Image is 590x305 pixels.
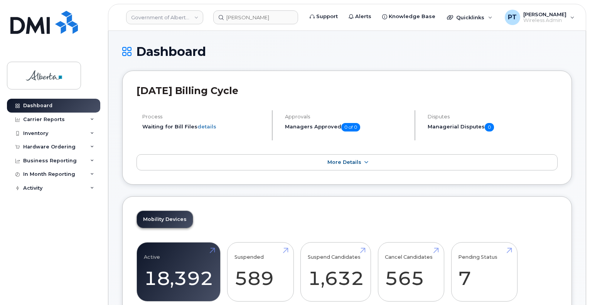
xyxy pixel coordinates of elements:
[327,159,361,165] span: More Details
[144,246,213,297] a: Active 18,392
[308,246,364,297] a: Suspend Candidates 1,632
[142,114,265,120] h4: Process
[122,45,572,58] h1: Dashboard
[142,123,265,130] li: Waiting for Bill Files
[137,211,193,228] a: Mobility Devices
[428,114,558,120] h4: Disputes
[485,123,494,131] span: 0
[197,123,216,130] a: details
[285,123,408,131] h5: Managers Approved
[458,246,510,297] a: Pending Status 7
[285,114,408,120] h4: Approvals
[234,246,287,297] a: Suspended 589
[428,123,558,131] h5: Managerial Disputes
[341,123,360,131] span: 0 of 0
[385,246,437,297] a: Cancel Candidates 565
[137,85,558,96] h2: [DATE] Billing Cycle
